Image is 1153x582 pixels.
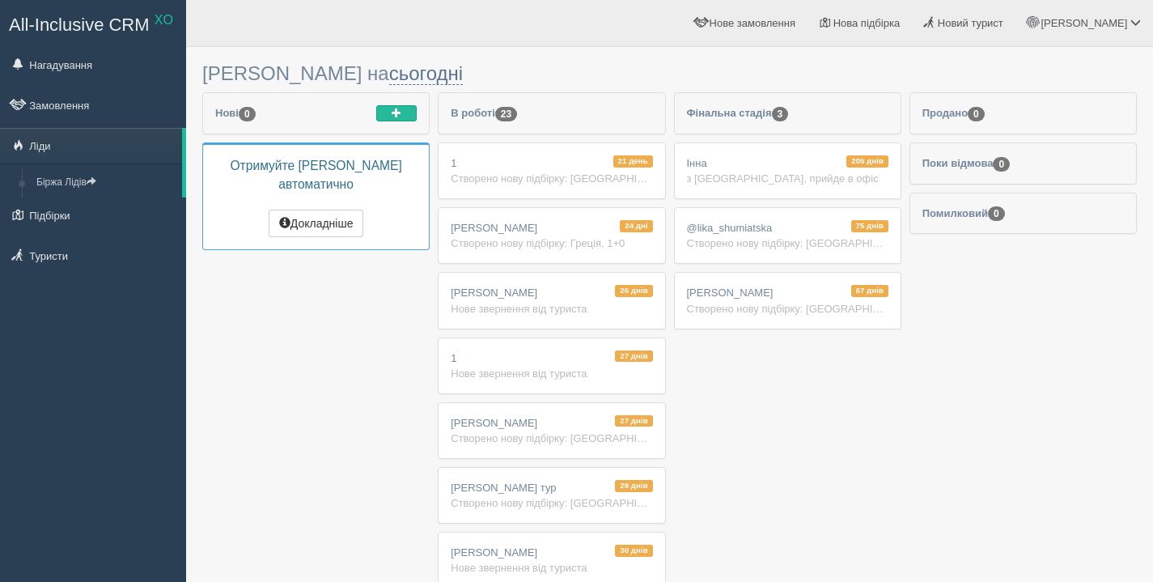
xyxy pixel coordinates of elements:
a: сьогодні [389,62,464,85]
sup: XO [155,13,173,27]
span: [PERSON_NAME] [451,222,537,234]
span: 21 день [613,155,653,168]
span: Продано [922,107,985,119]
span: Новий турист [938,17,1003,29]
span: Отримуйте [PERSON_NAME] автоматично [230,159,401,191]
a: Біржа Лідів [29,168,182,198]
span: 30 днів [615,545,652,557]
div: Створено нову підбірку: [GEOGRAPHIC_DATA], 1+1 [451,431,652,446]
span: 0 [988,206,1005,221]
span: 1 [451,157,456,169]
span: @lika_shumiatska [687,222,773,234]
a: All-Inclusive CRM XO [1,1,185,45]
span: Помилковий [922,207,1005,219]
span: Нове замовлення [710,17,795,29]
div: Створено нову підбірку: [GEOGRAPHIC_DATA], 1+0 [687,301,888,316]
span: 24 дні [620,220,652,232]
div: Нове звернення від туриста [451,560,652,576]
div: Нове звернення від туриста [451,366,652,381]
div: Створено нову підбірку: [GEOGRAPHIC_DATA], 2+0 [451,495,652,511]
span: 23 [495,107,517,121]
button: Докладніше [269,210,364,237]
span: 26 днів [615,285,652,297]
span: 205 днів [846,155,888,168]
span: [PERSON_NAME] [451,287,537,299]
span: 0 [239,107,256,121]
span: 0 [968,107,985,121]
span: [PERSON_NAME] [451,546,537,559]
span: 3 [772,107,789,121]
span: 1 [451,352,456,364]
div: Створено нову підбірку: [GEOGRAPHIC_DATA], [GEOGRAPHIC_DATA], [GEOGRAPHIC_DATA], [GEOGRAPHIC_DATA... [451,171,652,186]
div: з [GEOGRAPHIC_DATA], прийде в офіс [687,171,888,186]
span: Поки відмова [922,157,1010,169]
span: 67 днів [851,285,888,297]
div: Створено нову підбірку: Греція, 1+0 [451,236,652,251]
span: В роботі [451,107,517,119]
span: [PERSON_NAME] [1041,17,1127,29]
span: 75 днів [851,220,888,232]
span: [PERSON_NAME] [451,417,537,429]
h3: [PERSON_NAME] на [202,63,1137,84]
span: 29 днів [615,480,652,492]
span: Фінальна стадія [687,107,789,119]
span: 27 днів [615,350,652,363]
span: Нова підбірка [833,17,901,29]
div: Нове звернення від туриста [451,301,652,316]
span: [PERSON_NAME] тур [451,482,556,494]
span: 27 днів [615,415,652,427]
span: Інна [687,157,707,169]
div: Створено нову підбірку: [GEOGRAPHIC_DATA], 2+0 [687,236,888,251]
span: 0 [993,157,1010,172]
span: Нові [215,107,256,119]
span: All-Inclusive CRM [9,15,150,35]
span: [PERSON_NAME] [687,287,774,299]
